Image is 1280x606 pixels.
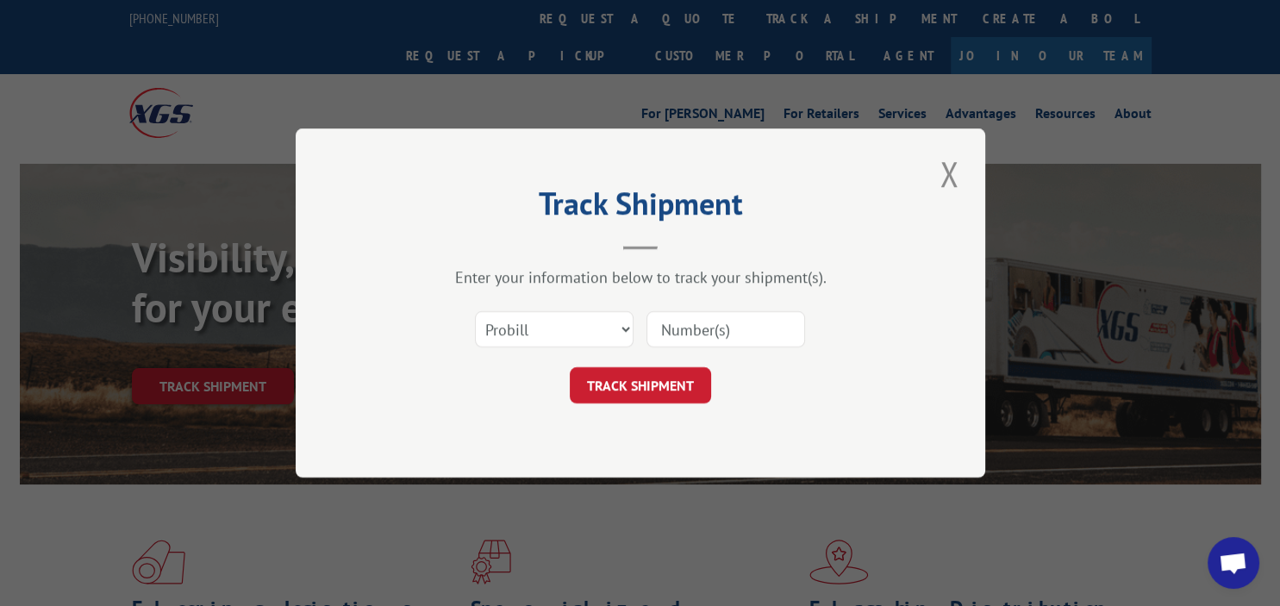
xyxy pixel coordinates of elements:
[934,150,964,197] button: Close modal
[382,267,899,287] div: Enter your information below to track your shipment(s).
[646,311,805,347] input: Number(s)
[382,191,899,224] h2: Track Shipment
[1208,537,1259,589] a: Open chat
[570,367,711,403] button: TRACK SHIPMENT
